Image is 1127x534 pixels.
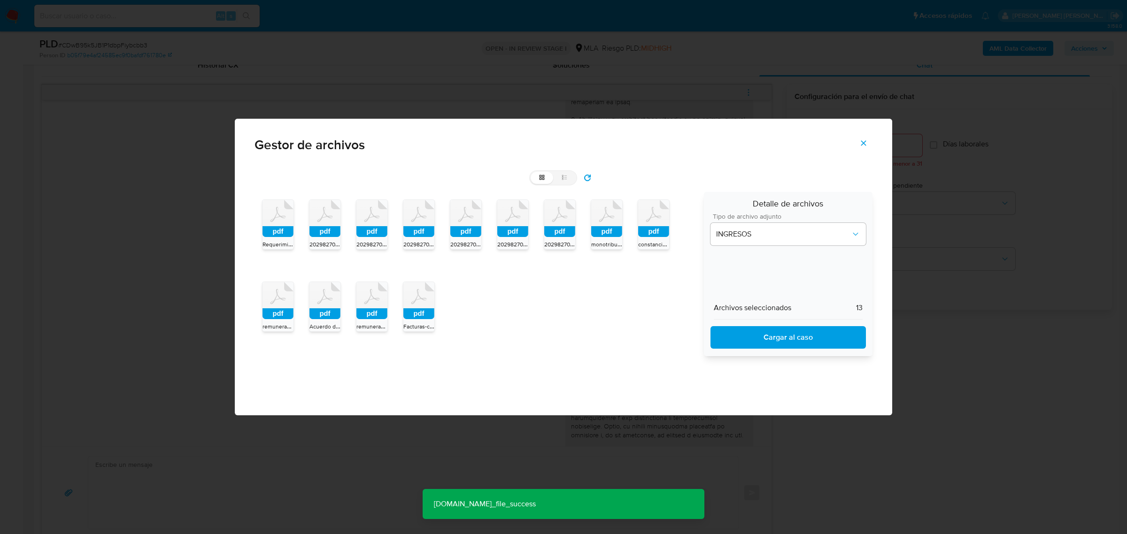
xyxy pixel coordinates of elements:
[309,199,341,249] div: pdf20298270138_011_00002_00000072.pdf
[638,199,670,249] div: pdfconstancia_opcion_monotributo.pdf
[591,199,623,249] div: pdfmonotributo_adhesion.pdf
[497,199,529,249] div: pdf20298270138_011_00002_00000069.pdf
[450,199,482,249] div: pdf20298270138_011_00002_00000071.pdf
[591,239,659,249] span: monotributo_adhesion.pdf
[309,282,341,331] div: pdfAcuerdo de transferencia de fondos.pdf
[713,213,868,220] span: Tipo de archivo adjunto
[356,199,388,249] div: pdf20298270138_011_00002_00000068.pdf
[403,199,435,249] div: pdf20298270138_011_00002_00000070.pdf
[262,239,392,249] span: Requerimiento - MercadoPago - 20-29827013-8.pdf
[544,239,647,249] span: 20298270138_011_00002_00000073.pdf
[403,282,435,331] div: pdfFacturas-compra-vehiculo.pdf
[262,282,294,331] div: pdfremuneracion_202501-Sicyt.pdf
[255,138,872,152] span: Gestor de archivos
[309,321,409,331] span: Acuerdo de transferencia de fondos.pdf
[450,239,552,249] span: 20298270138_011_00002_00000071.pdf
[403,321,479,331] span: Facturas-compra-vehiculo.pdf
[403,239,506,249] span: 20298270138_011_00002_00000070.pdf
[723,327,854,348] span: Cargar al caso
[856,303,863,313] span: 13
[710,223,866,245] button: document types
[356,282,388,331] div: pdfremuneracion_202401-202412-JGM.pdf
[638,239,730,249] span: constancia_opcion_monotributo.pdf
[544,199,576,249] div: pdf20298270138_011_00002_00000073.pdf
[577,170,598,185] button: refresh
[714,303,791,313] span: Archivos seleccionados
[262,199,294,249] div: pdfRequerimiento - MercadoPago - 20-29827013-8.pdf
[710,198,866,213] span: Detalle de archivos
[497,239,601,249] span: 20298270138_011_00002_00000069.pdf
[847,132,880,154] button: Cerrar
[309,239,412,249] span: 20298270138_011_00002_00000072.pdf
[710,326,866,349] button: Descargar
[356,321,456,331] span: remuneracion_202401-202412-JGM.pdf
[716,229,851,239] span: INGRESOS
[262,321,343,331] span: remuneracion_202501-Sicyt.pdf
[356,239,460,249] span: 20298270138_011_00002_00000068.pdf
